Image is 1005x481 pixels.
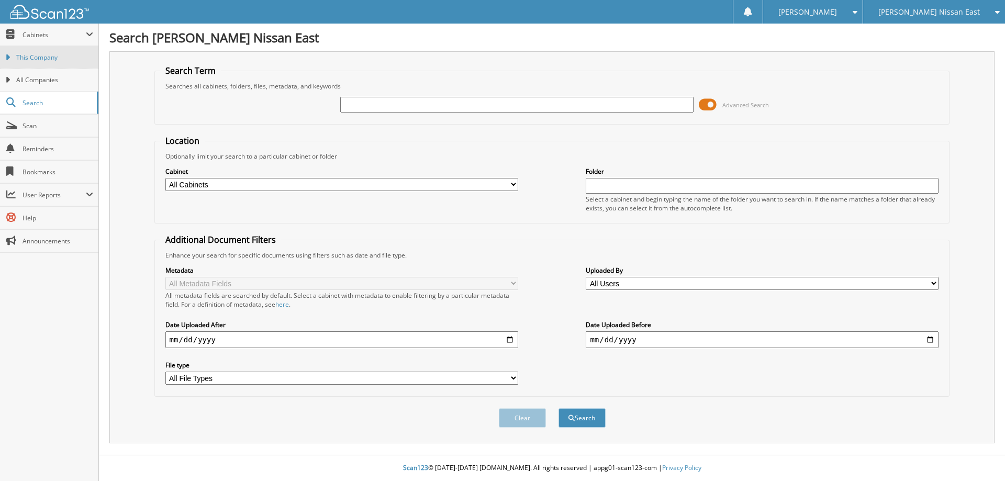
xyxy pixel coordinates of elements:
[953,431,1005,481] iframe: Chat Widget
[559,408,606,428] button: Search
[165,331,518,348] input: start
[160,251,944,260] div: Enhance your search for specific documents using filters such as date and file type.
[586,266,939,275] label: Uploaded By
[16,75,93,85] span: All Companies
[160,234,281,245] legend: Additional Document Filters
[499,408,546,428] button: Clear
[403,463,428,472] span: Scan123
[586,195,939,212] div: Select a cabinet and begin typing the name of the folder you want to search in. If the name match...
[165,167,518,176] label: Cabinet
[722,101,769,109] span: Advanced Search
[160,135,205,147] legend: Location
[586,320,939,329] label: Date Uploaded Before
[23,191,86,199] span: User Reports
[23,237,93,245] span: Announcements
[662,463,701,472] a: Privacy Policy
[165,361,518,370] label: File type
[160,82,944,91] div: Searches all cabinets, folders, files, metadata, and keywords
[160,152,944,161] div: Optionally limit your search to a particular cabinet or folder
[10,5,89,19] img: scan123-logo-white.svg
[878,9,980,15] span: [PERSON_NAME] Nissan East
[23,98,92,107] span: Search
[165,291,518,309] div: All metadata fields are searched by default. Select a cabinet with metadata to enable filtering b...
[275,300,289,309] a: here
[23,121,93,130] span: Scan
[23,144,93,153] span: Reminders
[23,167,93,176] span: Bookmarks
[160,65,221,76] legend: Search Term
[165,320,518,329] label: Date Uploaded After
[778,9,837,15] span: [PERSON_NAME]
[23,214,93,222] span: Help
[23,30,86,39] span: Cabinets
[16,53,93,62] span: This Company
[165,266,518,275] label: Metadata
[109,29,995,46] h1: Search [PERSON_NAME] Nissan East
[99,455,1005,481] div: © [DATE]-[DATE] [DOMAIN_NAME]. All rights reserved | appg01-scan123-com |
[586,167,939,176] label: Folder
[586,331,939,348] input: end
